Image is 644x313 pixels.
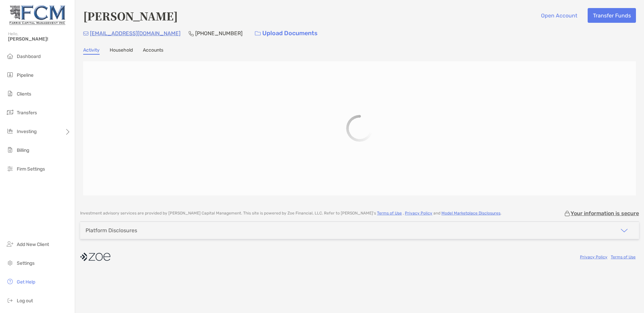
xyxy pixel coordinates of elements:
div: Platform Disclosures [86,227,137,234]
img: company logo [80,249,110,264]
a: Upload Documents [251,26,322,41]
span: Settings [17,260,35,266]
a: Privacy Policy [405,211,432,215]
button: Transfer Funds [588,8,636,23]
a: Household [110,47,133,55]
img: add_new_client icon [6,240,14,248]
img: Email Icon [83,32,89,36]
p: Investment advisory services are provided by [PERSON_NAME] Capital Management . This site is powe... [80,211,501,216]
a: Terms of Use [377,211,402,215]
span: Clients [17,91,31,97]
p: Your information is secure [571,210,639,216]
img: firm-settings icon [6,165,14,173]
span: Get Help [17,279,35,285]
img: billing icon [6,146,14,154]
img: button icon [255,31,261,36]
a: Terms of Use [611,255,636,259]
span: Log out [17,298,33,304]
img: transfers icon [6,108,14,116]
a: Accounts [143,47,163,55]
span: Investing [17,129,37,134]
h4: [PERSON_NAME] [83,8,178,23]
a: Activity [83,47,100,55]
span: Firm Settings [17,166,45,172]
img: clients icon [6,89,14,98]
a: Privacy Policy [580,255,607,259]
p: [PHONE_NUMBER] [195,29,243,38]
span: Billing [17,147,29,153]
img: dashboard icon [6,52,14,60]
span: Transfers [17,110,37,116]
img: pipeline icon [6,71,14,79]
span: Add New Client [17,242,49,247]
span: [PERSON_NAME]! [8,36,71,42]
a: Model Marketplace Disclosures [441,211,500,215]
span: Pipeline [17,72,34,78]
img: logout icon [6,296,14,304]
span: Dashboard [17,54,41,59]
img: icon arrow [620,227,628,235]
button: Open Account [536,8,582,23]
img: get-help icon [6,277,14,286]
img: investing icon [6,127,14,135]
img: settings icon [6,259,14,267]
img: Phone Icon [189,31,194,36]
p: [EMAIL_ADDRESS][DOMAIN_NAME] [90,29,180,38]
img: Zoe Logo [8,3,67,27]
